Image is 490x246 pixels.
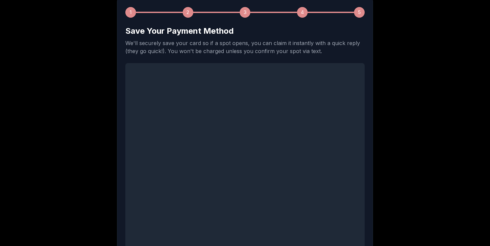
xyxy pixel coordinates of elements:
[125,39,365,55] p: We'll securely save your card so if a spot opens, you can claim it instantly with a quick reply (...
[125,7,136,18] div: 1
[183,7,193,18] div: 2
[240,7,250,18] div: 3
[125,26,365,36] h2: Save Your Payment Method
[354,7,365,18] div: 5
[297,7,308,18] div: 4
